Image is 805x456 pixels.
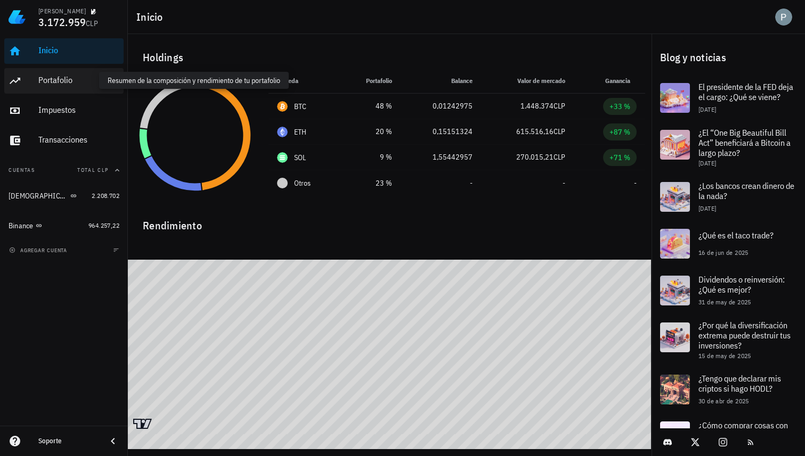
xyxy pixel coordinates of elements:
[652,74,805,121] a: El presidente de la FED deja el cargo: ¿Qué se viene? [DATE]
[134,209,645,234] div: Rendimiento
[609,127,630,137] div: +87 %
[4,128,124,153] a: Transacciones
[4,183,124,209] a: [DEMOGRAPHIC_DATA] 2.208.702
[38,75,119,85] div: Portafolio
[348,126,392,137] div: 20 %
[409,152,473,163] div: 1,55442957
[6,245,72,255] button: agregar cuenta
[4,157,124,183] button: CuentasTotal CLP
[4,98,124,123] a: Impuestos
[698,180,794,201] span: ¿Los bancos crean dinero de la nada?
[605,77,637,85] span: Ganancia
[294,178,311,189] span: Otros
[92,192,119,200] span: 2.208.702
[652,173,805,220] a: ¿Los bancos crean dinero de la nada? [DATE]
[11,247,67,254] span: agregar cuenta
[698,298,751,306] span: 31 de may de 2025
[698,397,749,405] span: 30 de abr de 2025
[409,126,473,137] div: 0,15151324
[294,127,307,137] div: ETH
[38,15,86,29] span: 3.172.959
[652,220,805,267] a: ¿Qué es el taco trade? 16 de jun de 2025
[38,437,98,445] div: Soporte
[136,9,167,26] h1: Inicio
[554,152,565,162] span: CLP
[134,40,645,74] div: Holdings
[554,101,565,111] span: CLP
[652,121,805,173] a: ¿El “One Big Beautiful Bill Act” beneficiará a Bitcoin a largo plazo? [DATE]
[563,178,565,188] span: -
[348,101,392,112] div: 48 %
[698,127,791,158] span: ¿El “One Big Beautiful Bill Act” beneficiará a Bitcoin a largo plazo?
[77,167,109,173] span: Total CLP
[348,152,392,163] div: 9 %
[516,152,554,162] span: 270.015,21
[698,230,774,241] span: ¿Qué es el taco trade?
[609,152,630,163] div: +71 %
[516,127,554,136] span: 615.516,16
[652,267,805,314] a: Dividendos o reinversión: ¿Qué es mejor? 31 de may de 2025
[86,19,98,28] span: CLP
[698,320,791,351] span: ¿Por qué la diversificación extrema puede destruir tus inversiones?
[521,101,554,111] span: 1.448.374
[9,221,34,230] div: Binance
[277,152,288,163] div: SOL-icon
[9,192,68,201] div: [DEMOGRAPHIC_DATA]
[88,221,119,229] span: 964.257,22
[38,7,86,15] div: [PERSON_NAME]
[698,274,785,295] span: Dividendos o reinversión: ¿Qué es mejor?
[348,178,392,189] div: 23 %
[401,68,481,94] th: Balance
[698,248,749,256] span: 16 de jun de 2025
[4,213,124,238] a: Binance 964.257,22
[277,101,288,112] div: BTC-icon
[652,366,805,413] a: ¿Tengo que declarar mis criptos si hago HODL? 30 de abr de 2025
[470,178,473,188] span: -
[652,40,805,74] div: Blog y noticias
[294,101,307,112] div: BTC
[133,419,152,429] a: Charting by TradingView
[775,9,792,26] div: avatar
[698,159,716,167] span: [DATE]
[38,135,119,145] div: Transacciones
[609,101,630,112] div: +33 %
[294,152,306,163] div: SOL
[4,38,124,64] a: Inicio
[652,314,805,366] a: ¿Por qué la diversificación extrema puede destruir tus inversiones? 15 de may de 2025
[698,81,793,102] span: El presidente de la FED deja el cargo: ¿Qué se viene?
[634,178,637,188] span: -
[38,105,119,115] div: Impuestos
[340,68,401,94] th: Portafolio
[269,68,340,94] th: Moneda
[409,101,473,112] div: 0,01242975
[38,45,119,55] div: Inicio
[698,105,716,113] span: [DATE]
[698,204,716,212] span: [DATE]
[277,127,288,137] div: ETH-icon
[698,373,781,394] span: ¿Tengo que declarar mis criptos si hago HODL?
[554,127,565,136] span: CLP
[4,68,124,94] a: Portafolio
[9,9,26,26] img: LedgiFi
[698,352,751,360] span: 15 de may de 2025
[481,68,574,94] th: Valor de mercado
